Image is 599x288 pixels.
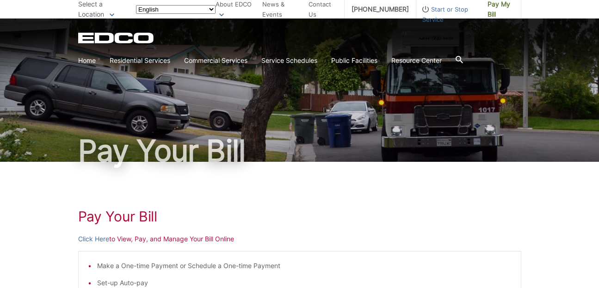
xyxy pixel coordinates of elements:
a: Home [78,55,96,66]
a: Commercial Services [184,55,247,66]
a: Resource Center [391,55,442,66]
li: Make a One-time Payment or Schedule a One-time Payment [97,261,512,271]
select: Select a language [136,5,216,14]
p: to View, Pay, and Manage Your Bill Online [78,234,521,244]
a: Residential Services [110,55,170,66]
li: Set-up Auto-pay [97,278,512,288]
a: Click Here [78,234,109,244]
a: EDCD logo. Return to the homepage. [78,32,155,43]
a: Public Facilities [331,55,377,66]
h1: Pay Your Bill [78,136,521,165]
a: Service Schedules [261,55,317,66]
h1: Pay Your Bill [78,208,521,225]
